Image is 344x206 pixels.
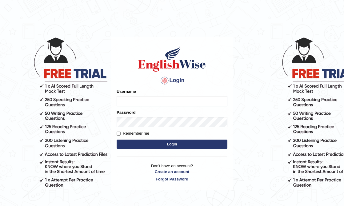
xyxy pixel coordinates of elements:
[117,132,121,136] input: Remember me
[117,176,227,182] a: Forgot Password
[117,109,135,115] label: Password
[117,140,227,149] button: Login
[117,76,227,85] h4: Login
[117,89,136,94] label: Username
[117,169,227,175] a: Create an account
[117,130,149,137] label: Remember me
[137,45,207,73] img: Logo of English Wise sign in for intelligent practice with AI
[117,163,227,182] p: Don't have an account?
